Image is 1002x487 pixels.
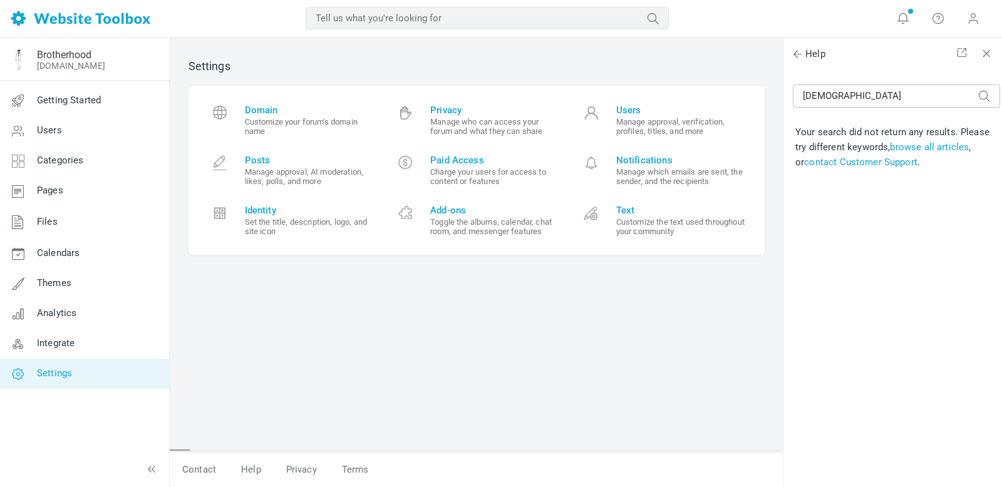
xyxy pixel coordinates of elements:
span: Pages [37,185,63,196]
a: Terms [329,459,381,481]
small: Manage approval, AI moderation, likes, polls, and more [245,167,374,186]
small: Toggle the albums, calendar, chat room, and messenger features [430,217,560,236]
small: Manage which emails are sent, the sender, and the recipients [616,167,746,186]
span: Posts [245,155,374,166]
span: Calendars [37,247,80,259]
span: Identity [245,205,374,216]
span: Getting Started [37,95,101,106]
a: browse all articles [890,141,969,153]
span: Text [616,205,746,216]
a: Help [229,459,274,481]
a: Notifications Manage which emails are sent, the sender, and the recipients [569,145,755,195]
a: Text Customize the text used throughout your community [569,195,755,245]
a: Users Manage approval, verification, profiles, titles, and more [569,95,755,145]
small: Manage who can access your forum and what they can share [430,117,560,136]
a: Identity Set the title, description, logo, and site icon [198,195,384,245]
a: Paid Access Charge your users for access to content or features [383,145,569,195]
span: Add-ons [430,205,560,216]
span: Notifications [616,155,746,166]
span: Integrate [37,337,75,349]
span: Users [616,105,746,116]
a: Contact [170,459,229,481]
td: Your search did not return any results. Please try different keywords, , or . [793,122,1000,172]
a: Brotherhood [37,49,91,61]
span: Analytics [37,307,76,319]
span: Categories [37,155,84,166]
a: Posts Manage approval, AI moderation, likes, polls, and more [198,145,384,195]
span: Themes [37,277,71,289]
small: Manage approval, verification, profiles, titles, and more [616,117,746,136]
input: Tell us what you're looking for [306,7,669,29]
img: Facebook%20Profile%20Pic%20Guy%20Blue%20Best.png [8,49,28,69]
small: Customize the text used throughout your community [616,217,746,236]
span: Help [793,47,825,61]
h2: Settings [189,59,765,73]
a: contact Customer Support [804,156,917,168]
small: Set the title, description, logo, and site icon [245,217,374,236]
span: Domain [245,105,374,116]
span: Settings [37,367,72,379]
a: Domain Customize your forum's domain name [198,95,384,145]
input: Tell us what you're looking for [793,85,1000,108]
span: Files [37,216,58,227]
span: Back [791,48,803,60]
span: Paid Access [430,155,560,166]
small: Charge your users for access to content or features [430,167,560,186]
span: Users [37,125,62,136]
a: Privacy [274,459,329,481]
span: Privacy [430,105,560,116]
a: Privacy Manage who can access your forum and what they can share [383,95,569,145]
a: [DOMAIN_NAME] [37,61,105,71]
small: Customize your forum's domain name [245,117,374,136]
a: Add-ons Toggle the albums, calendar, chat room, and messenger features [383,195,569,245]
